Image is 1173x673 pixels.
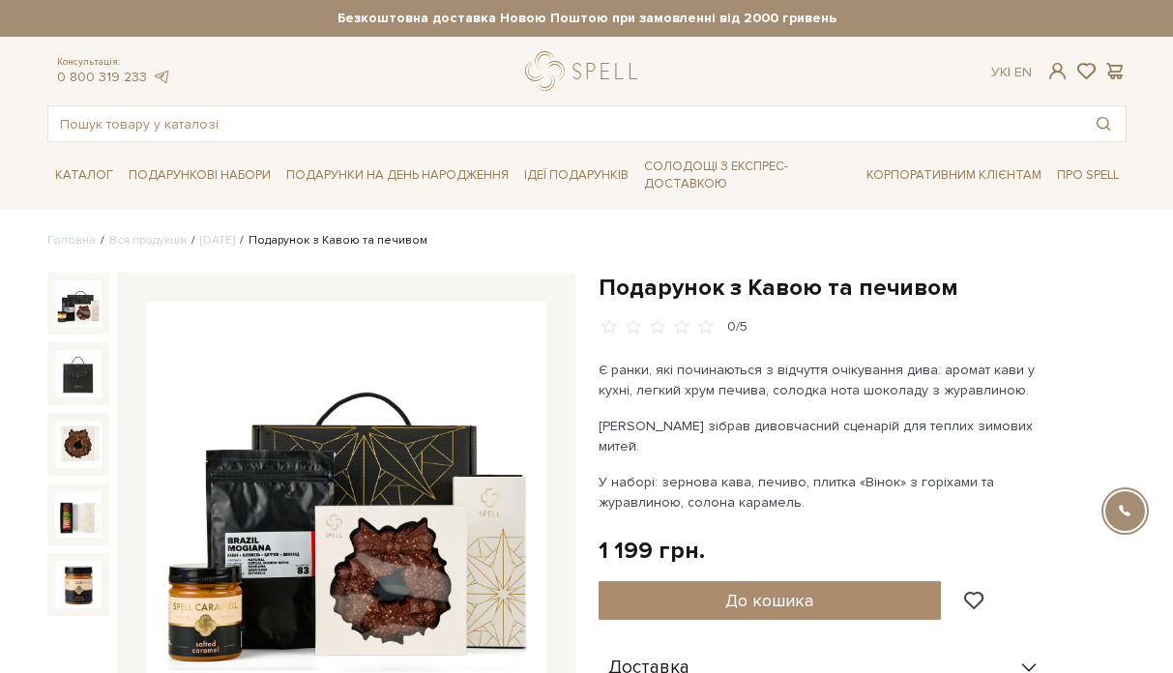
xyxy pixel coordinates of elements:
span: Консультація: [57,56,171,69]
a: 0 800 319 233 [57,69,147,85]
a: Корпоративним клієнтам [859,161,1049,190]
a: Подарунки на День народження [279,161,516,190]
a: Вся продукція [109,233,187,248]
span: | [1008,64,1011,80]
a: Каталог [47,161,121,190]
p: [PERSON_NAME] зібрав дивовчасний сценарій для теплих зимових митей. [599,416,1052,456]
img: Подарунок з Кавою та печивом [55,561,103,608]
a: Солодощі з експрес-доставкою [636,150,859,200]
a: Головна [47,233,96,248]
h1: Подарунок з Кавою та печивом [599,273,1127,303]
button: До кошика [599,581,942,620]
img: Подарунок з Кавою та печивом [55,350,103,397]
img: Подарунок з Кавою та печивом [55,491,103,539]
div: 1 199 грн. [599,536,705,566]
img: Подарунок з Кавою та печивом [55,280,103,328]
img: Подарунок з Кавою та печивом [55,421,103,468]
span: До кошика [725,590,813,611]
a: Про Spell [1049,161,1127,190]
a: [DATE] [200,233,235,248]
li: Подарунок з Кавою та печивом [235,232,427,249]
a: Подарункові набори [121,161,279,190]
input: Пошук товару у каталозі [48,106,1081,141]
div: 0/5 [727,318,748,336]
div: Ук [991,64,1032,81]
strong: Безкоштовна доставка Новою Поштою при замовленні від 2000 гривень [47,10,1127,27]
a: telegram [152,69,171,85]
a: En [1014,64,1032,80]
a: logo [525,51,646,91]
p: Є ранки, які починаються з відчуття очікування дива: аромат кави у кухні, легкий хрум печива, сол... [599,360,1052,400]
button: Пошук товару у каталозі [1081,106,1126,141]
p: У наборі: зернова кава, печиво, плитка «Вінок» з горіхами та журавлиною, солона карамель. [599,472,1052,512]
a: Ідеї подарунків [516,161,636,190]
